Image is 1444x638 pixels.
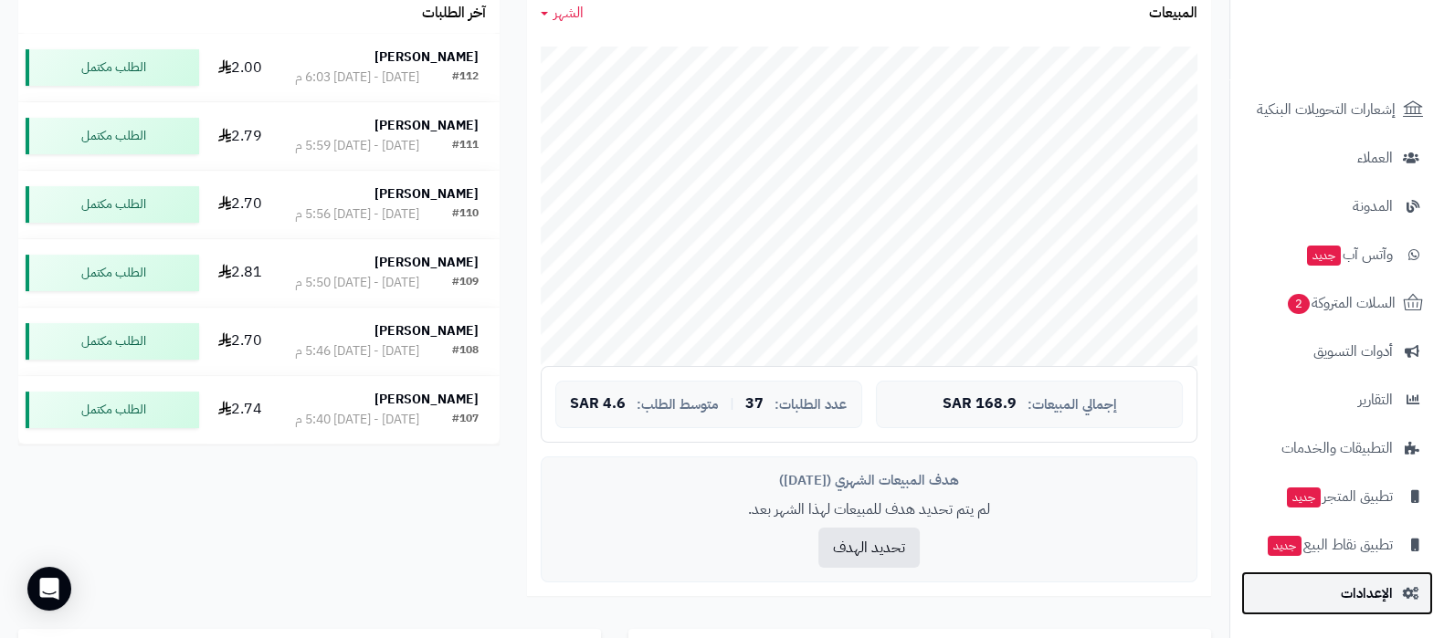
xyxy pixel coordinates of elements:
span: جديد [1268,536,1302,556]
span: 2 [1287,293,1310,314]
div: [DATE] - [DATE] 5:59 م [295,137,419,155]
div: هدف المبيعات الشهري ([DATE]) [555,471,1183,490]
span: | [730,397,734,411]
span: العملاء [1357,145,1393,171]
span: إشعارات التحويلات البنكية [1257,97,1396,122]
span: جديد [1287,487,1321,507]
strong: [PERSON_NAME] [374,116,479,135]
span: وآتس آب [1305,242,1393,267]
div: [DATE] - [DATE] 5:56 م [295,205,419,224]
span: إجمالي المبيعات: [1027,397,1116,413]
a: الإعدادات [1241,571,1433,615]
td: 2.79 [206,102,275,170]
span: المدونة [1353,193,1393,219]
a: الشهر [541,3,584,24]
div: الطلب مكتمل [26,49,199,86]
div: الطلب مكتمل [26,118,199,154]
div: #108 [452,342,479,361]
span: 4.6 SAR [570,396,626,413]
span: الإعدادات [1341,580,1393,606]
div: #112 [452,68,479,87]
div: [DATE] - [DATE] 5:40 م [295,411,419,429]
span: 168.9 SAR [942,396,1016,413]
h3: المبيعات [1149,5,1197,22]
a: تطبيق المتجرجديد [1241,475,1433,518]
div: الطلب مكتمل [26,186,199,223]
td: 2.70 [206,308,275,375]
p: لم يتم تحديد هدف للمبيعات لهذا الشهر بعد. [555,499,1183,520]
span: السلات المتروكة [1286,290,1396,316]
span: جديد [1307,246,1341,266]
span: التقارير [1358,387,1393,413]
h3: آخر الطلبات [422,5,486,22]
div: الطلب مكتمل [26,255,199,291]
td: 2.00 [206,34,275,101]
a: أدوات التسويق [1241,329,1433,373]
span: عدد الطلبات: [775,397,847,413]
strong: [PERSON_NAME] [374,47,479,67]
a: وآتس آبجديد [1241,233,1433,277]
strong: [PERSON_NAME] [374,321,479,340]
td: 2.81 [206,239,275,307]
div: Open Intercom Messenger [27,567,71,611]
div: #109 [452,274,479,292]
span: تطبيق نقاط البيع [1266,532,1393,558]
span: الشهر [553,2,584,24]
div: الطلب مكتمل [26,323,199,360]
a: التقارير [1241,378,1433,422]
strong: [PERSON_NAME] [374,390,479,409]
a: تطبيق نقاط البيعجديد [1241,523,1433,567]
div: #107 [452,411,479,429]
td: 2.70 [206,171,275,238]
div: #110 [452,205,479,224]
a: المدونة [1241,184,1433,228]
div: [DATE] - [DATE] 5:50 م [295,274,419,292]
span: متوسط الطلب: [637,397,719,413]
span: 37 [745,396,764,413]
button: تحديد الهدف [818,528,920,568]
strong: [PERSON_NAME] [374,184,479,204]
a: العملاء [1241,136,1433,180]
td: 2.74 [206,376,275,444]
strong: [PERSON_NAME] [374,253,479,272]
div: #111 [452,137,479,155]
div: الطلب مكتمل [26,392,199,428]
a: التطبيقات والخدمات [1241,426,1433,470]
a: السلات المتروكة2 [1241,281,1433,325]
div: [DATE] - [DATE] 6:03 م [295,68,419,87]
span: تطبيق المتجر [1285,484,1393,509]
a: إشعارات التحويلات البنكية [1241,88,1433,131]
img: logo-2.png [1320,14,1427,52]
span: التطبيقات والخدمات [1281,435,1393,461]
div: [DATE] - [DATE] 5:46 م [295,342,419,361]
span: أدوات التسويق [1313,339,1393,364]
